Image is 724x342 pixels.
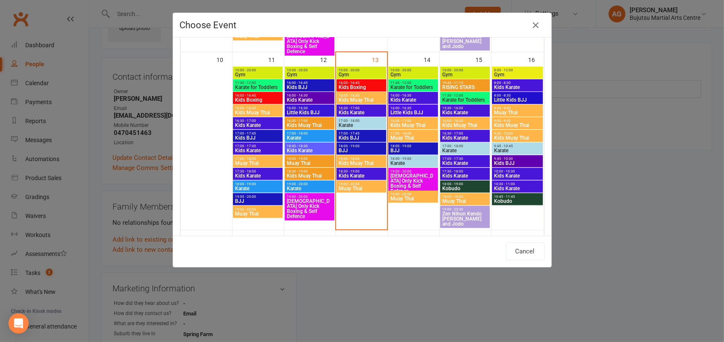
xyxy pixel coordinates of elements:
[235,106,281,110] span: 16:00 - 16:30
[442,157,488,161] span: 17:00 - 17:30
[494,135,541,140] span: Kids Muay Thai
[494,144,541,148] span: 9:45 - 10:45
[286,161,333,166] span: Muay Thai
[494,132,541,135] span: 9:30 - 10:00
[338,81,385,85] span: 16:00 - 16:45
[390,85,436,90] span: Karate for Toddlers
[286,144,333,148] span: 18:00 - 18:30
[494,148,541,153] span: Karate
[372,230,387,244] div: 20
[338,170,385,173] span: 18:30 - 19:00
[442,199,488,204] span: Muay Thai
[338,106,385,110] span: 16:30 - 17:00
[235,161,281,166] span: Muay Thai
[286,119,333,123] span: 16:30 - 17:00
[235,144,281,148] span: 17:00 - 17:30
[442,110,488,115] span: Kids Karate
[235,173,281,178] span: Kids Karate
[494,106,541,110] span: 8:45 - 9:45
[442,106,488,110] span: 15:30 - 16:00
[8,313,29,334] div: Open Intercom Messenger
[286,81,333,85] span: 16:00 - 16:45
[286,85,333,90] span: Kids BJJ
[390,192,436,196] span: 19:00 - 20:00
[235,157,281,161] span: 17:00 - 18:00
[286,170,333,173] span: 18:30 - 19:00
[390,94,436,97] span: 16:00 - 16:30
[286,110,333,115] span: Little Kids BJJ
[424,52,439,66] div: 14
[286,182,333,186] span: 19:00 - 20:00
[338,123,385,128] span: Karate
[286,94,333,97] span: 16:00 - 16:30
[321,230,336,244] div: 19
[442,135,488,140] span: Kids Karate
[442,173,488,178] span: Kids Karate
[390,68,436,72] span: 10:00 - 20:00
[390,81,436,85] span: 11:30 - 12:00
[494,170,541,173] span: 10:00 - 10:30
[390,132,436,135] span: 17:00 - 18:00
[180,20,545,30] h4: Choose Event
[235,68,281,72] span: 10:00 - 20:00
[390,157,436,161] span: 18:00 - 19:00
[286,34,333,54] span: [DEMOGRAPHIC_DATA] Only Kick Boxing & Self Defence
[235,211,281,216] span: Muay Thai
[235,85,281,90] span: Karate for Toddlers
[442,144,488,148] span: 17:00 - 18:00
[286,195,333,199] span: 19:00 - 20:00
[286,106,333,110] span: 16:00 - 16:30
[286,72,333,77] span: Gym
[338,119,385,123] span: 17:00 - 18:00
[494,157,541,161] span: 9:45 - 10:30
[442,211,488,226] span: Zen Nihon Kendo [PERSON_NAME] and Jodo
[390,72,436,77] span: Gym
[494,161,541,166] span: Kids BJJ
[217,52,232,66] div: 10
[338,68,385,72] span: 10:00 - 20:00
[390,135,436,140] span: Muay Thai
[424,230,439,244] div: 21
[442,182,488,186] span: 18:00 - 19:00
[235,207,281,211] span: 19:00 - 20:00
[529,19,543,32] button: Close
[442,132,488,135] span: 16:30 - 17:00
[476,230,491,244] div: 22
[442,195,488,199] span: 18:00 - 19:00
[235,81,281,85] span: 11:30 - 12:00
[442,119,488,123] span: 16:00 - 16:30
[494,85,541,90] span: Kids Karate
[442,34,488,49] span: Zen Nihon Kendo [PERSON_NAME] and Jodo
[390,106,436,110] span: 16:00 - 16:30
[494,199,541,204] span: Kobudo
[494,81,541,85] span: 8:00 - 8:30
[286,132,333,135] span: 17:00 - 18:00
[442,186,488,191] span: Kobudo
[338,85,385,90] span: Kids Boxing
[390,170,436,173] span: 19:00 - 20:00
[286,97,333,102] span: Kids Karate
[338,148,385,153] span: BJJ
[286,157,333,161] span: 18:00 - 19:00
[235,34,281,39] span: Muay Thai
[338,132,385,135] span: 17:00 - 17:45
[390,110,436,115] span: Little Kids BJJ
[390,173,436,194] span: [DEMOGRAPHIC_DATA] Only Kick Boxing & Self Defence
[338,97,385,102] span: Kids Muay Thai
[269,230,284,244] div: 18
[442,94,488,97] span: 11:30 - 12:00
[235,195,281,199] span: 19:00 - 20:00
[235,132,281,135] span: 17:00 - 17:45
[442,68,488,72] span: 10:00 - 20:00
[338,182,385,186] span: 19:00 - 20:00
[494,97,541,102] span: Little Kids BJJ
[442,207,488,211] span: 19:00 - 20:30
[494,110,541,115] span: Muay Thai
[442,123,488,128] span: Kids Muay Thai
[338,110,385,115] span: Kids Karate
[338,173,385,178] span: Kids Karate
[390,148,436,153] span: BJJ
[286,173,333,178] span: Kids Muay Thai
[338,94,385,97] span: 16:00 - 16:30
[494,94,541,97] span: 8:00 - 8:30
